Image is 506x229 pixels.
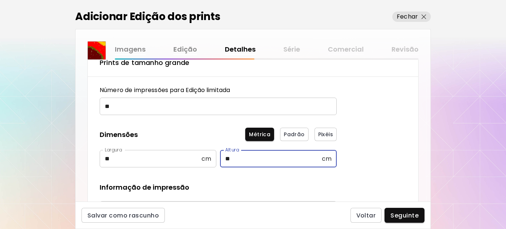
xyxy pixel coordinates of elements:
span: Métrica [249,131,270,138]
span: Voltar [356,212,376,219]
a: Imagens [115,44,146,55]
button: Voltar [350,208,382,223]
button: Métrica [245,128,274,141]
p: Número de impressões para Edição limitada [100,86,337,95]
span: cm [322,155,332,162]
img: thumbnail [88,42,106,59]
button: Padrão [280,128,308,141]
span: Pixéis [318,131,333,138]
span: Seguinte [390,212,419,219]
button: Seguinte [385,208,425,223]
span: cm [202,155,211,162]
a: Edição [173,44,197,55]
button: Pixéis [314,128,337,141]
span: Padrão [284,131,304,138]
span: Salvar como rascunho [87,212,159,219]
h5: Informação de impressão [100,183,189,192]
h5: Dimensões [100,130,138,141]
button: Salvar como rascunho [81,208,165,223]
p: Prints de tamanho grande [100,58,189,68]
